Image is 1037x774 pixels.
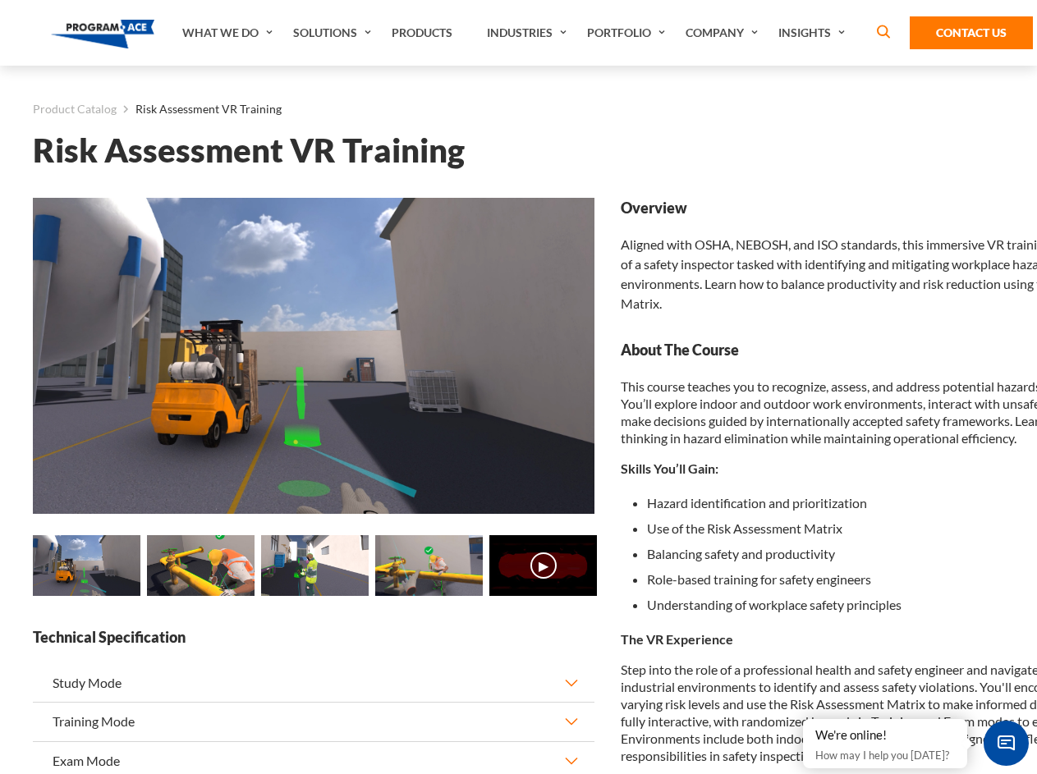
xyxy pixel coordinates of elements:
img: Risk Assessment VR Training - Preview 4 [261,535,369,596]
button: ▶ [530,552,557,579]
p: How may I help you [DATE]? [815,745,955,765]
div: We're online! [815,727,955,744]
img: Risk Assessment VR Training - Preview 5 [375,535,483,596]
img: Program-Ace [51,20,155,48]
button: Study Mode [33,664,594,702]
a: Product Catalog [33,98,117,120]
li: Risk Assessment VR Training [117,98,282,120]
img: Risk Assessment VR Training - Preview 2 [33,198,594,514]
span: Chat Widget [984,721,1029,766]
button: Training Mode [33,703,594,740]
img: Risk Assessment VR Training - Preview 2 [33,535,140,596]
a: Contact Us [910,16,1033,49]
strong: Technical Specification [33,627,594,648]
img: Risk Assessment VR Training - Preview 3 [147,535,255,596]
img: Risk Assessment VR Training - Video 0 [489,535,597,596]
